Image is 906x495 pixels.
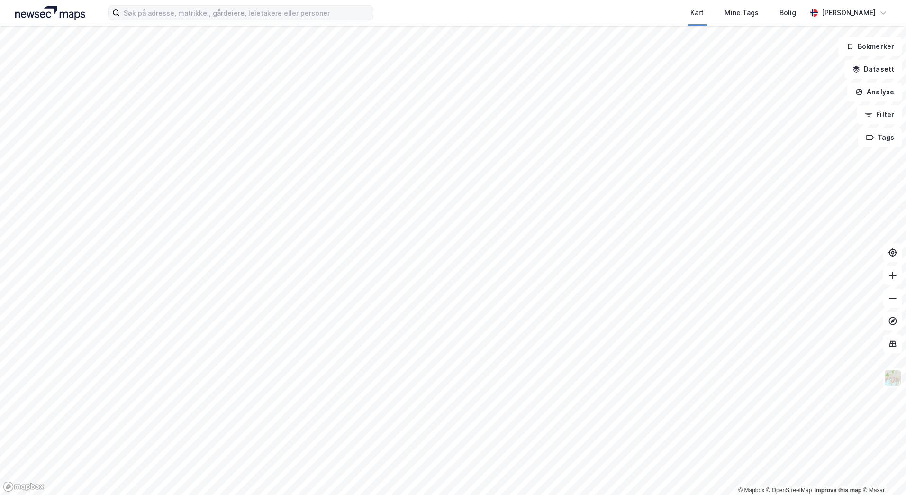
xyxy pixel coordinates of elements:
div: Bolig [779,7,796,18]
div: Kart [690,7,704,18]
input: Søk på adresse, matrikkel, gårdeiere, leietakere eller personer [120,6,373,20]
img: logo.a4113a55bc3d86da70a041830d287a7e.svg [15,6,85,20]
div: [PERSON_NAME] [822,7,876,18]
div: Mine Tags [725,7,759,18]
div: Kontrollprogram for chat [859,449,906,495]
iframe: Chat Widget [859,449,906,495]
